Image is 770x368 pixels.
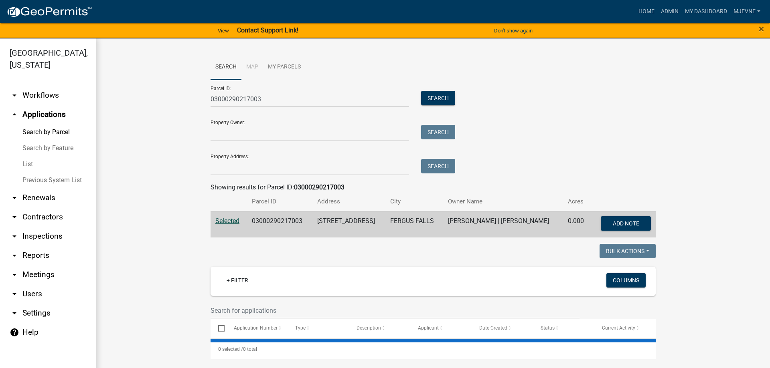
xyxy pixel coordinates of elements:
button: Bulk Actions [600,244,656,258]
span: Type [295,325,306,331]
input: Search for applications [211,302,580,319]
span: Applicant [418,325,439,331]
strong: 03000290217003 [294,183,344,191]
i: arrow_drop_up [10,110,19,119]
i: arrow_drop_down [10,231,19,241]
strong: Contact Support Link! [237,26,298,34]
a: + Filter [220,273,255,288]
a: View [215,24,232,37]
th: City [385,192,443,211]
button: Search [421,159,455,173]
a: MJevne [730,4,764,19]
span: × [759,23,764,34]
button: Search [421,125,455,139]
div: 0 total [211,339,656,359]
span: Application Number [234,325,278,331]
i: arrow_drop_down [10,308,19,318]
i: arrow_drop_down [10,90,19,100]
i: arrow_drop_down [10,270,19,280]
i: arrow_drop_down [10,193,19,203]
datatable-header-cell: Date Created [472,319,533,338]
th: Acres [563,192,591,211]
span: Status [541,325,555,331]
a: Home [635,4,658,19]
th: Owner Name [443,192,563,211]
datatable-header-cell: Application Number [226,319,287,338]
a: Search [211,54,241,80]
button: Search [421,91,455,105]
a: Selected [215,217,239,225]
i: arrow_drop_down [10,289,19,299]
datatable-header-cell: Description [349,319,410,338]
th: Parcel ID [247,192,312,211]
td: 0.000 [563,211,591,237]
td: FERGUS FALLS [385,211,443,237]
span: 0 selected / [218,346,243,352]
a: Admin [658,4,682,19]
a: My Parcels [263,54,306,80]
th: Address [312,192,385,211]
datatable-header-cell: Type [287,319,349,338]
td: 03000290217003 [247,211,312,237]
i: help [10,328,19,337]
button: Don't show again [491,24,536,37]
div: Showing results for Parcel ID: [211,183,656,192]
button: Columns [606,273,646,288]
i: arrow_drop_down [10,212,19,222]
td: [STREET_ADDRESS] [312,211,385,237]
datatable-header-cell: Status [533,319,594,338]
td: [PERSON_NAME] | [PERSON_NAME] [443,211,563,237]
datatable-header-cell: Select [211,319,226,338]
i: arrow_drop_down [10,251,19,260]
button: Add Note [601,216,651,231]
span: Description [357,325,381,331]
span: Current Activity [602,325,635,331]
button: Close [759,24,764,34]
datatable-header-cell: Current Activity [594,319,656,338]
datatable-header-cell: Applicant [410,319,472,338]
span: Date Created [479,325,507,331]
a: My Dashboard [682,4,730,19]
span: Add Note [612,220,639,226]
